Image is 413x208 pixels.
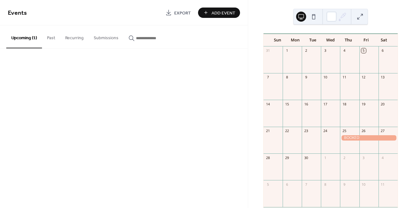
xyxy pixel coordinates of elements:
[361,182,366,187] div: 10
[265,48,270,53] div: 31
[198,8,240,18] button: Add Event
[342,155,347,160] div: 2
[323,129,327,133] div: 24
[304,48,308,53] div: 2
[342,182,347,187] div: 9
[380,48,385,53] div: 6
[265,129,270,133] div: 21
[361,75,366,80] div: 12
[361,129,366,133] div: 26
[304,75,308,80] div: 9
[304,155,308,160] div: 30
[380,155,385,160] div: 4
[174,10,191,16] span: Export
[361,102,366,106] div: 19
[323,155,327,160] div: 1
[285,129,289,133] div: 22
[375,34,393,46] div: Sat
[380,75,385,80] div: 13
[265,155,270,160] div: 28
[285,48,289,53] div: 1
[340,135,397,141] div: BOOKED
[265,102,270,106] div: 14
[342,48,347,53] div: 4
[304,102,308,106] div: 16
[6,25,42,48] button: Upcoming (1)
[342,102,347,106] div: 18
[285,155,289,160] div: 29
[269,34,286,46] div: Sun
[323,48,327,53] div: 3
[161,8,196,18] a: Export
[265,75,270,80] div: 7
[304,129,308,133] div: 23
[42,25,60,48] button: Past
[342,75,347,80] div: 11
[361,48,366,53] div: 5
[265,182,270,187] div: 5
[285,75,289,80] div: 8
[380,129,385,133] div: 27
[304,34,322,46] div: Tue
[380,182,385,187] div: 11
[322,34,340,46] div: Wed
[285,182,289,187] div: 6
[323,182,327,187] div: 8
[304,182,308,187] div: 7
[357,34,375,46] div: Fri
[286,34,304,46] div: Mon
[285,102,289,106] div: 15
[323,75,327,80] div: 10
[380,102,385,106] div: 20
[212,10,235,16] span: Add Event
[339,34,357,46] div: Thu
[60,25,89,48] button: Recurring
[89,25,123,48] button: Submissions
[361,155,366,160] div: 3
[323,102,327,106] div: 17
[8,7,27,19] span: Events
[342,129,347,133] div: 25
